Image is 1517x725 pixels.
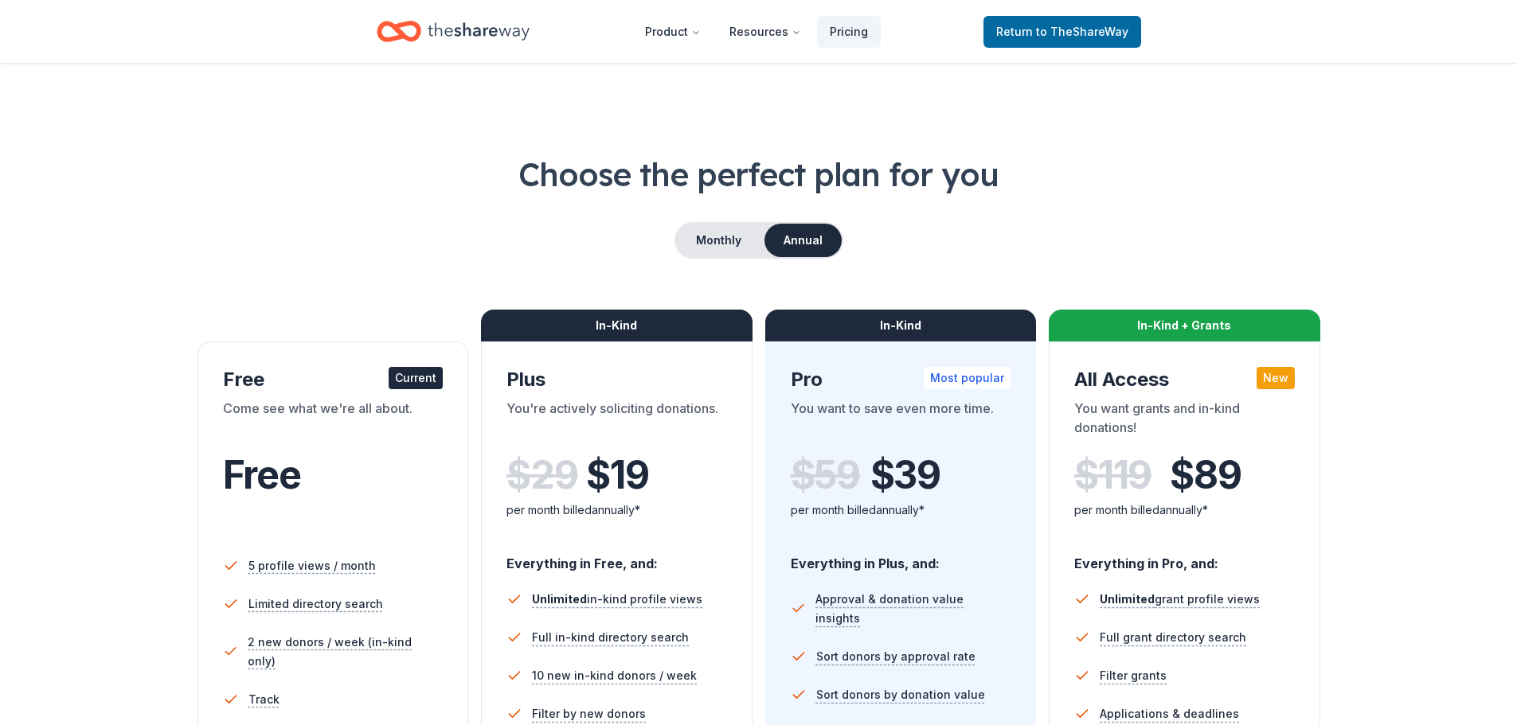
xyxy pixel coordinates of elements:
[791,540,1011,574] div: Everything in Plus, and:
[506,399,727,443] div: You're actively soliciting donations.
[1100,628,1246,647] span: Full grant directory search
[676,224,761,257] button: Monthly
[377,13,530,50] a: Home
[223,451,301,498] span: Free
[532,704,646,723] span: Filter by new donors
[632,16,714,48] button: Product
[532,628,689,647] span: Full in-kind directory search
[870,453,940,497] span: $ 39
[791,367,1011,392] div: Pro
[64,152,1453,197] h1: Choose the perfect plan for you
[1074,501,1295,520] div: per month billed annually*
[791,501,1011,520] div: per month billed annually*
[717,16,814,48] button: Resources
[924,367,1011,389] div: Most popular
[248,690,280,709] span: Track
[1100,592,1260,606] span: grant profile views
[223,367,444,392] div: Free
[1074,367,1295,392] div: All Access
[532,592,702,606] span: in-kind profile views
[1049,310,1320,341] div: In-Kind + Grants
[791,399,1011,443] div: You want to save even more time.
[632,13,881,50] nav: Main
[996,22,1128,41] span: Return
[815,590,1011,628] span: Approval & donation value insights
[1257,367,1295,389] div: New
[532,592,587,606] span: Unlimited
[816,685,985,704] span: Sort donors by donation value
[816,647,975,666] span: Sort donors by approval rate
[765,310,1037,341] div: In-Kind
[1100,592,1155,606] span: Unlimited
[481,310,753,341] div: In-Kind
[506,540,727,574] div: Everything in Free, and:
[1170,453,1241,497] span: $ 89
[389,367,443,389] div: Current
[506,367,727,392] div: Plus
[506,501,727,520] div: per month billed annually*
[248,556,376,575] span: 5 profile views / month
[1100,704,1239,723] span: Applications & deadlines
[1074,399,1295,443] div: You want grants and in-kind donations!
[1100,666,1167,685] span: Filter grants
[248,594,383,614] span: Limited directory search
[532,666,697,685] span: 10 new in-kind donors / week
[983,16,1141,48] a: Returnto TheShareWay
[586,453,648,497] span: $ 19
[223,399,444,443] div: Come see what we're all about.
[764,224,842,257] button: Annual
[817,16,881,48] a: Pricing
[248,633,443,671] span: 2 new donors / week (in-kind only)
[1036,25,1128,38] span: to TheShareWay
[1074,540,1295,574] div: Everything in Pro, and:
